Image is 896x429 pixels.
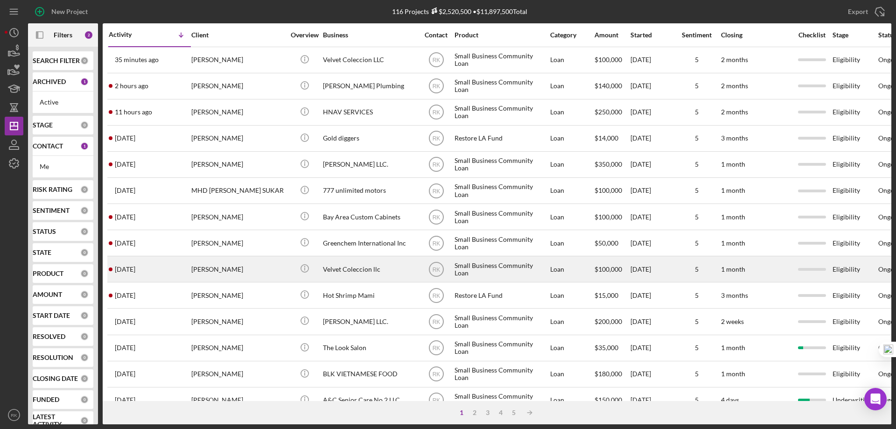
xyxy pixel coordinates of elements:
[191,309,285,334] div: [PERSON_NAME]
[673,239,720,247] div: 5
[323,48,416,72] div: Velvet Coleccion LLC
[33,78,66,85] b: ARCHIVED
[80,290,89,299] div: 0
[630,48,672,72] div: [DATE]
[191,336,285,360] div: [PERSON_NAME]
[432,319,440,325] text: RK
[630,257,672,281] div: [DATE]
[673,134,720,142] div: 5
[481,409,494,416] div: 3
[191,152,285,177] div: [PERSON_NAME]
[455,152,548,177] div: Small Business Community Loan
[11,413,17,418] text: RK
[455,204,548,229] div: Small Business Community Loan
[721,160,745,168] time: 1 month
[550,257,594,281] div: Loan
[550,152,594,177] div: Loan
[630,178,672,203] div: [DATE]
[115,344,135,352] time: 2025-08-28 19:20
[191,362,285,387] div: [PERSON_NAME]
[630,31,672,39] div: Started
[550,126,594,151] div: Loan
[833,178,877,203] div: Eligibility
[80,248,89,257] div: 0
[721,317,744,325] time: 2 weeks
[455,126,548,151] div: Restore LA Fund
[839,2,891,21] button: Export
[80,56,89,65] div: 0
[33,312,70,319] b: START DATE
[54,31,72,39] b: Filters
[191,100,285,125] div: [PERSON_NAME]
[595,160,622,168] span: $350,000
[595,82,622,90] span: $140,000
[673,187,720,194] div: 5
[595,213,622,221] span: $100,000
[595,265,622,273] span: $100,000
[833,257,877,281] div: Eligibility
[28,2,97,21] button: New Project
[323,309,416,334] div: [PERSON_NAME] LLC.
[51,2,88,21] div: New Project
[673,344,720,352] div: 5
[833,362,877,387] div: Eligibility
[115,108,152,116] time: 2025-09-08 05:00
[673,370,720,378] div: 5
[323,362,416,387] div: BLK VIETNAMESE FOOD
[323,100,416,125] div: HNAV SERVICES
[833,283,877,308] div: Eligibility
[721,265,745,273] time: 1 month
[115,396,135,404] time: 2025-08-20 04:07
[115,134,135,142] time: 2025-09-07 09:24
[115,161,135,168] time: 2025-09-07 02:16
[630,231,672,255] div: [DATE]
[115,370,135,378] time: 2025-08-26 01:51
[80,416,89,425] div: 0
[630,309,672,334] div: [DATE]
[455,409,468,416] div: 1
[455,178,548,203] div: Small Business Community Loan
[33,142,63,150] b: CONTACT
[432,371,440,378] text: RK
[630,204,672,229] div: [DATE]
[630,388,672,413] div: [DATE]
[673,82,720,90] div: 5
[550,100,594,125] div: Loan
[833,336,877,360] div: Eligibility
[33,207,70,214] b: SENTIMENT
[550,178,594,203] div: Loan
[33,333,65,340] b: RESOLVED
[432,345,440,352] text: RK
[883,345,893,354] img: one_i.png
[84,30,93,40] div: 2
[550,336,594,360] div: Loan
[392,7,527,15] div: 116 Projects • $11,897,500 Total
[721,56,748,63] time: 2 months
[550,231,594,255] div: Loan
[673,31,720,39] div: Sentiment
[595,108,622,116] span: $250,000
[595,31,630,39] div: Amount
[721,370,745,378] time: 1 month
[848,2,868,21] div: Export
[432,188,440,194] text: RK
[721,344,745,352] time: 1 month
[33,354,73,361] b: RESOLUTION
[323,152,416,177] div: [PERSON_NAME] LLC.
[432,83,440,90] text: RK
[432,109,440,116] text: RK
[33,121,53,129] b: STAGE
[191,126,285,151] div: [PERSON_NAME]
[115,318,135,325] time: 2025-09-05 18:38
[595,317,622,325] span: $200,000
[191,283,285,308] div: [PERSON_NAME]
[595,291,618,299] span: $15,000
[468,409,481,416] div: 2
[550,204,594,229] div: Loan
[673,292,720,299] div: 5
[80,121,89,129] div: 0
[595,186,622,194] span: $100,000
[109,31,150,38] div: Activity
[673,318,720,325] div: 5
[432,135,440,142] text: RK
